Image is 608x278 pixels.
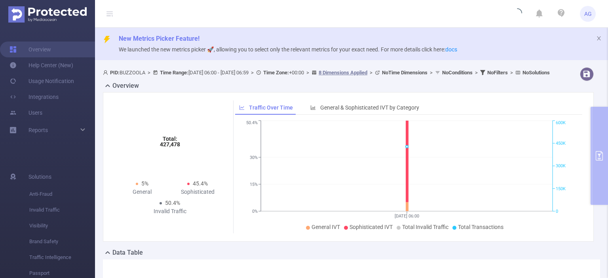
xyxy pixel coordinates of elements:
[29,218,95,234] span: Visibility
[249,104,293,111] span: Traffic Over Time
[350,224,393,230] span: Sophisticated IVT
[9,57,73,73] a: Help Center (New)
[263,70,289,76] b: Time Zone:
[246,121,258,126] tspan: 50.4%
[29,250,95,265] span: Traffic Intelligence
[310,105,316,110] i: icon: bar-chart
[367,70,375,76] span: >
[145,70,153,76] span: >
[473,70,480,76] span: >
[112,81,139,91] h2: Overview
[114,188,170,196] div: General
[304,70,312,76] span: >
[312,224,340,230] span: General IVT
[395,214,419,219] tspan: [DATE] 06:00
[141,180,148,187] span: 5%
[249,70,256,76] span: >
[239,105,245,110] i: icon: line-chart
[508,70,515,76] span: >
[165,200,180,206] span: 50.4%
[596,34,602,43] button: icon: close
[9,42,51,57] a: Overview
[28,122,48,138] a: Reports
[170,188,225,196] div: Sophisticated
[103,70,110,75] i: icon: user
[556,209,558,214] tspan: 0
[103,36,111,43] i: icon: thunderbolt
[28,127,48,133] span: Reports
[9,73,74,89] a: Usage Notification
[119,46,457,53] span: We launched the new metrics picker 🚀, allowing you to select only the relevant metrics for your e...
[556,141,566,146] tspan: 450K
[319,70,367,76] u: 8 Dimensions Applied
[250,155,258,160] tspan: 30%
[382,70,427,76] b: No Time Dimensions
[445,46,457,53] a: docs
[163,136,177,142] tspan: Total:
[119,35,199,42] span: New Metrics Picker Feature!
[402,224,448,230] span: Total Invalid Traffic
[442,70,473,76] b: No Conditions
[556,121,566,126] tspan: 600K
[142,207,198,216] div: Invalid Traffic
[8,6,87,23] img: Protected Media
[28,169,51,185] span: Solutions
[487,70,508,76] b: No Filters
[427,70,435,76] span: >
[458,224,503,230] span: Total Transactions
[513,8,522,19] i: icon: loading
[112,248,143,257] h2: Data Table
[9,89,59,105] a: Integrations
[522,70,550,76] b: No Solutions
[252,209,258,214] tspan: 0%
[29,234,95,250] span: Brand Safety
[103,70,550,76] span: BUZZOOLA [DATE] 06:00 - [DATE] 06:59 +00:00
[29,186,95,202] span: Anti-Fraud
[584,6,592,22] span: AG
[556,164,566,169] tspan: 300K
[596,36,602,41] i: icon: close
[160,70,188,76] b: Time Range:
[250,182,258,187] tspan: 15%
[110,70,120,76] b: PID:
[9,105,42,121] a: Users
[320,104,419,111] span: General & Sophisticated IVT by Category
[160,141,180,148] tspan: 427,478
[556,186,566,191] tspan: 150K
[29,202,95,218] span: Invalid Traffic
[193,180,208,187] span: 45.4%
